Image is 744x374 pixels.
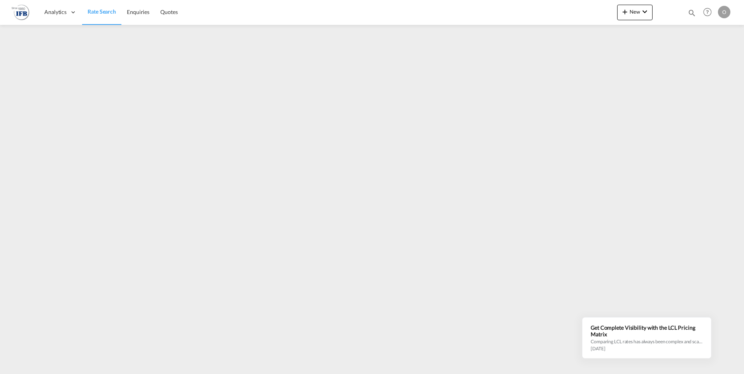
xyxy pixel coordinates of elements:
[127,9,149,15] span: Enquiries
[640,7,649,16] md-icon: icon-chevron-down
[160,9,177,15] span: Quotes
[617,5,653,20] button: icon-plus 400-fgNewicon-chevron-down
[701,5,714,19] span: Help
[12,3,29,21] img: de31bbe0256b11eebba44b54815f083d.png
[688,9,696,20] div: icon-magnify
[718,6,730,18] div: O
[620,9,649,15] span: New
[620,7,630,16] md-icon: icon-plus 400-fg
[688,9,696,17] md-icon: icon-magnify
[44,8,67,16] span: Analytics
[88,8,116,15] span: Rate Search
[701,5,718,19] div: Help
